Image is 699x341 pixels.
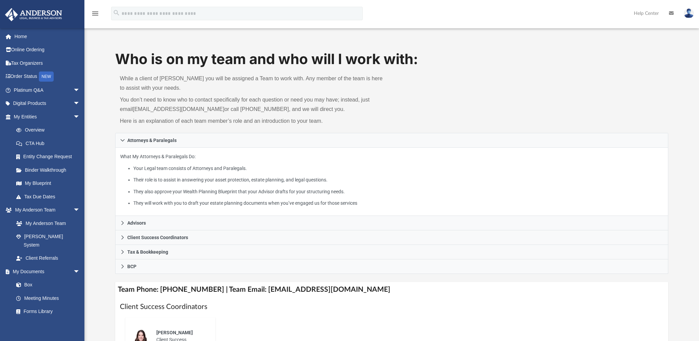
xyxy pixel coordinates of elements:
a: [PERSON_NAME] System [9,230,87,252]
a: Entity Change Request [9,150,90,164]
span: Advisors [127,221,146,225]
a: Box [9,278,83,292]
li: They will work with you to draft your estate planning documents when you’ve engaged us for those ... [133,199,663,207]
a: Tax Due Dates [9,190,90,203]
h1: Client Success Coordinators [120,302,664,312]
a: Tax & Bookkeeping [115,245,668,259]
span: BCP [127,264,136,269]
a: Overview [9,123,90,137]
span: arrow_drop_down [73,265,87,279]
a: Forms Library [9,305,83,318]
i: search [113,9,120,17]
span: arrow_drop_down [73,83,87,97]
li: Your Legal team consists of Attorneys and Paralegals. [133,164,663,173]
a: Order StatusNEW [5,70,90,84]
a: My Entitiesarrow_drop_down [5,110,90,123]
a: Client Referrals [9,252,87,265]
p: Here is an explanation of each team member’s role and an introduction to your team. [120,116,387,126]
div: NEW [39,72,54,82]
a: Home [5,30,90,43]
a: My Anderson Teamarrow_drop_down [5,203,87,217]
a: Advisors [115,216,668,230]
a: Platinum Q&Aarrow_drop_down [5,83,90,97]
a: BCP [115,259,668,274]
img: Anderson Advisors Platinum Portal [3,8,64,21]
span: arrow_drop_down [73,110,87,124]
a: menu [91,13,99,18]
a: Digital Productsarrow_drop_down [5,97,90,110]
p: While a client of [PERSON_NAME] you will be assigned a Team to work with. Any member of the team ... [120,74,387,93]
span: [PERSON_NAME] [156,330,193,335]
li: They also approve your Wealth Planning Blueprint that your Advisor drafts for your structuring ne... [133,188,663,196]
p: What My Attorneys & Paralegals Do: [120,152,663,207]
a: Tax Organizers [5,56,90,70]
p: You don’t need to know who to contact specifically for each question or need you may have; instea... [120,95,387,114]
span: Client Success Coordinators [127,235,188,240]
a: My Anderson Team [9,217,83,230]
a: My Blueprint [9,177,87,190]
i: menu [91,9,99,18]
span: Attorneys & Paralegals [127,138,177,143]
a: Client Success Coordinators [115,230,668,245]
a: Notarize [9,318,87,332]
span: arrow_drop_down [73,97,87,111]
span: Tax & Bookkeeping [127,250,168,254]
h1: Who is on my team and who will I work with: [115,49,668,69]
div: Attorneys & Paralegals [115,148,668,216]
a: Attorneys & Paralegals [115,133,668,148]
a: Online Ordering [5,43,90,57]
a: Meeting Minutes [9,291,87,305]
a: Binder Walkthrough [9,163,90,177]
a: CTA Hub [9,137,90,150]
li: Their role is to assist in answering your asset protection, estate planning, and legal questions. [133,176,663,184]
span: arrow_drop_down [73,203,87,217]
img: User Pic [684,8,694,18]
a: My Documentsarrow_drop_down [5,265,87,278]
a: [EMAIL_ADDRESS][DOMAIN_NAME] [133,106,224,112]
h4: Team Phone: [PHONE_NUMBER] | Team Email: [EMAIL_ADDRESS][DOMAIN_NAME] [115,282,668,297]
